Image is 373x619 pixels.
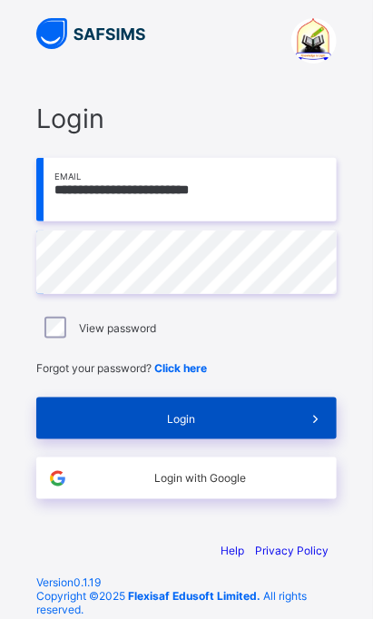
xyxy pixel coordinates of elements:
strong: Flexisaf Edusoft Limited. [128,590,260,604]
span: Login [68,412,295,426]
span: Login with Google [78,472,323,486]
img: google.396cfc9801f0270233282035f929180a.svg [47,468,68,489]
a: Help [221,545,244,558]
span: Forgot your password? [36,361,207,375]
span: Login [36,103,337,134]
a: Click here [154,361,207,375]
span: Copyright © 2025 All rights reserved. [36,590,307,617]
label: View password [79,321,156,335]
a: Privacy Policy [255,545,329,558]
img: SAFSIMS Logo [36,18,145,49]
span: Version 0.1.19 [36,576,337,590]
